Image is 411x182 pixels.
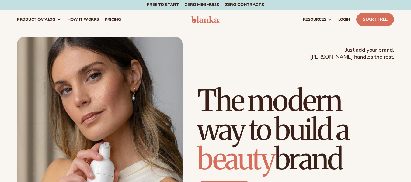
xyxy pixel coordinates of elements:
span: How It Works [68,17,99,22]
span: resources [303,17,326,22]
a: Start Free [356,13,394,26]
a: resources [300,10,335,29]
span: product catalog [17,17,55,22]
a: product catalog [14,10,64,29]
span: LOGIN [338,17,350,22]
h1: The modern way to build a brand [197,86,394,173]
span: Free to start · ZERO minimums · ZERO contracts [147,2,264,8]
span: Just add your brand. [PERSON_NAME] handles the rest. [310,46,394,61]
a: pricing [102,10,124,29]
a: LOGIN [335,10,353,29]
span: pricing [105,17,121,22]
img: logo [191,16,220,23]
span: beauty [197,141,274,177]
a: How It Works [64,10,102,29]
